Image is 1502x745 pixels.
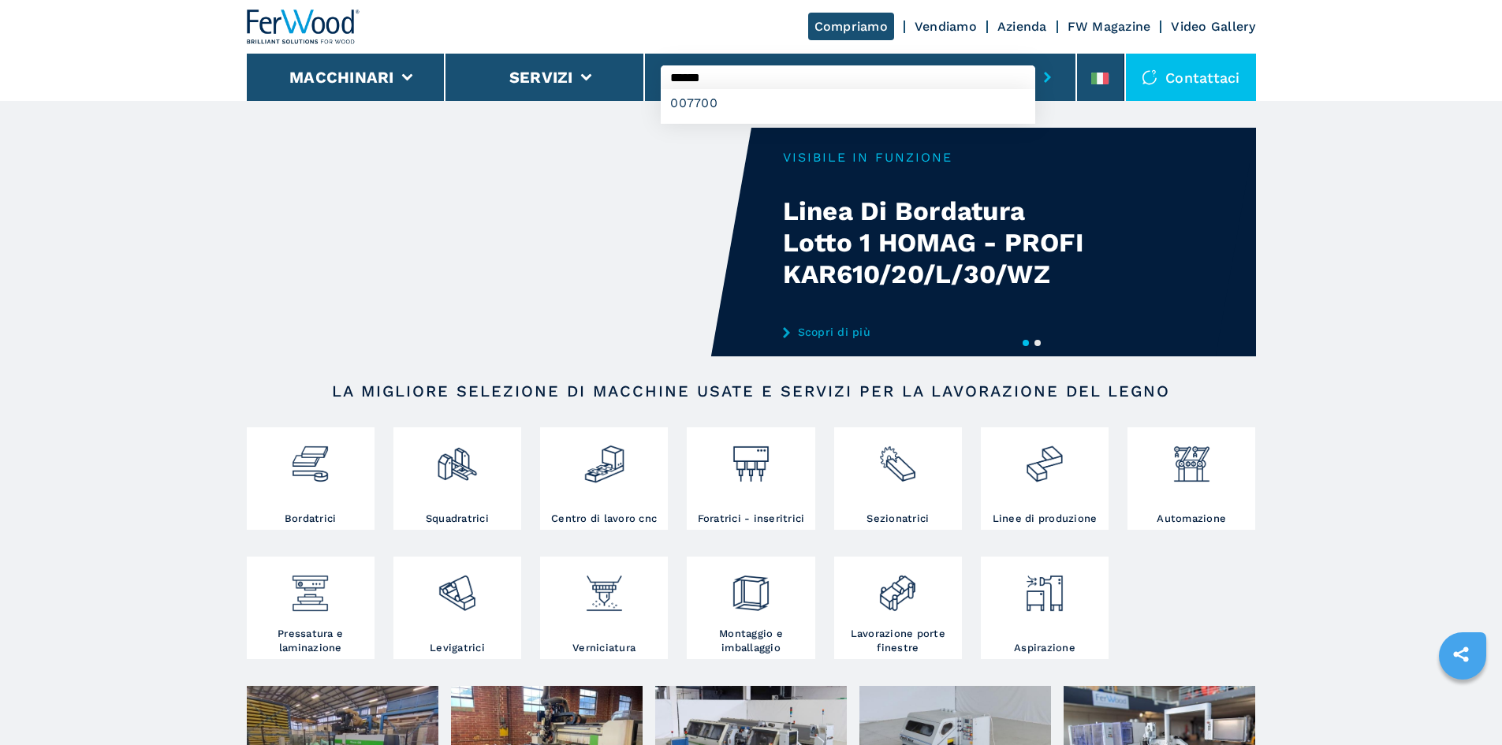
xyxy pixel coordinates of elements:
[997,19,1047,34] a: Azienda
[509,68,573,87] button: Servizi
[393,427,521,530] a: Squadratrici
[289,561,331,614] img: pressa-strettoia.png
[1023,340,1029,346] button: 1
[436,561,478,614] img: levigatrici_2.png
[426,512,489,526] h3: Squadratrici
[877,431,919,485] img: sezionatrici_2.png
[915,19,977,34] a: Vendiamo
[993,512,1098,526] h3: Linee di produzione
[297,382,1206,400] h2: LA MIGLIORE SELEZIONE DI MACCHINE USATE E SERVIZI PER LA LAVORAZIONE DEL LEGNO
[687,557,814,659] a: Montaggio e imballaggio
[838,627,958,655] h3: Lavorazione porte finestre
[436,431,478,485] img: squadratrici_2.png
[687,427,814,530] a: Foratrici - inseritrici
[572,641,635,655] h3: Verniciatura
[285,512,337,526] h3: Bordatrici
[1014,641,1075,655] h3: Aspirazione
[289,68,394,87] button: Macchinari
[691,627,811,655] h3: Montaggio e imballaggio
[247,557,375,659] a: Pressatura e laminazione
[877,561,919,614] img: lavorazione_porte_finestre_2.png
[1035,59,1060,95] button: submit-button
[247,427,375,530] a: Bordatrici
[1157,512,1226,526] h3: Automazione
[661,89,1035,117] div: 007700
[1127,427,1255,530] a: Automazione
[251,627,371,655] h3: Pressatura e laminazione
[1126,54,1256,101] div: Contattaci
[834,557,962,659] a: Lavorazione porte finestre
[698,512,805,526] h3: Foratrici - inseritrici
[730,561,772,614] img: montaggio_imballaggio_2.png
[540,427,668,530] a: Centro di lavoro cnc
[289,431,331,485] img: bordatrici_1.png
[583,561,625,614] img: verniciatura_1.png
[1034,340,1041,346] button: 2
[551,512,657,526] h3: Centro di lavoro cnc
[1171,431,1213,485] img: automazione.png
[430,641,485,655] h3: Levigatrici
[1441,635,1481,674] a: sharethis
[1068,19,1151,34] a: FW Magazine
[1171,19,1255,34] a: Video Gallery
[583,431,625,485] img: centro_di_lavoro_cnc_2.png
[808,13,894,40] a: Compriamo
[540,557,668,659] a: Verniciatura
[981,557,1109,659] a: Aspirazione
[783,326,1092,338] a: Scopri di più
[1023,561,1065,614] img: aspirazione_1.png
[867,512,929,526] h3: Sezionatrici
[834,427,962,530] a: Sezionatrici
[247,128,751,356] video: Your browser does not support the video tag.
[730,431,772,485] img: foratrici_inseritrici_2.png
[1435,674,1490,733] iframe: Chat
[981,427,1109,530] a: Linee di produzione
[247,9,360,44] img: Ferwood
[1023,431,1065,485] img: linee_di_produzione_2.png
[1142,69,1157,85] img: Contattaci
[393,557,521,659] a: Levigatrici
